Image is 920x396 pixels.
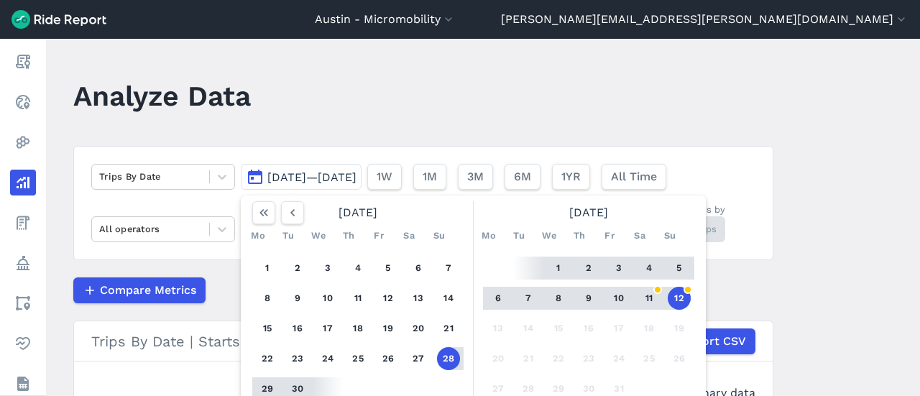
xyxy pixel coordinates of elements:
div: Mo [247,224,270,247]
button: 1 [547,257,570,280]
div: Su [658,224,681,247]
button: Austin - Micromobility [315,11,456,28]
button: 17 [607,317,630,340]
button: 25 [638,347,661,370]
a: Fees [10,210,36,236]
div: We [538,224,561,247]
button: 4 [346,257,369,280]
div: We [307,224,330,247]
h1: Analyze Data [73,76,251,116]
a: Heatmaps [10,129,36,155]
button: 23 [577,347,600,370]
button: 5 [377,257,400,280]
button: 3 [316,257,339,280]
div: Fr [367,224,390,247]
button: 7 [437,257,460,280]
button: 19 [377,317,400,340]
button: 3M [458,164,493,190]
div: Trips By Date | Starts [91,328,755,354]
button: 24 [316,347,339,370]
div: Mo [477,224,500,247]
button: 1M [413,164,446,190]
button: 17 [316,317,339,340]
span: 1W [377,168,392,185]
button: 27 [407,347,430,370]
button: 28 [437,347,460,370]
button: 1 [256,257,279,280]
button: 26 [668,347,691,370]
button: 16 [577,317,600,340]
button: 13 [487,317,510,340]
button: 15 [547,317,570,340]
button: 10 [316,287,339,310]
button: 14 [437,287,460,310]
button: 11 [638,287,661,310]
a: Health [10,331,36,356]
button: 26 [377,347,400,370]
img: Ride Report [11,10,106,29]
span: All Time [611,168,657,185]
div: Th [568,224,591,247]
button: 1W [367,164,402,190]
span: 6M [514,168,531,185]
button: 2 [577,257,600,280]
button: 8 [256,287,279,310]
a: Realtime [10,89,36,115]
button: 9 [577,287,600,310]
button: 14 [517,317,540,340]
button: 7 [517,287,540,310]
div: Su [428,224,451,247]
button: 11 [346,287,369,310]
button: 20 [407,317,430,340]
button: 21 [437,317,460,340]
a: Areas [10,290,36,316]
button: 19 [668,317,691,340]
button: 2 [286,257,309,280]
button: All Time [602,164,666,190]
div: [DATE] [247,201,469,224]
button: 3 [607,257,630,280]
div: [DATE] [477,201,700,224]
div: Sa [397,224,420,247]
button: Compare Metrics [73,277,206,303]
button: 4 [638,257,661,280]
button: 18 [346,317,369,340]
button: 6 [407,257,430,280]
a: Report [10,49,36,75]
div: Th [337,224,360,247]
button: 6 [487,287,510,310]
button: [PERSON_NAME][EMAIL_ADDRESS][PERSON_NAME][DOMAIN_NAME] [501,11,908,28]
a: Policy [10,250,36,276]
span: 3M [467,168,484,185]
div: Tu [507,224,530,247]
button: 9 [286,287,309,310]
button: 22 [547,347,570,370]
button: 21 [517,347,540,370]
div: Fr [598,224,621,247]
button: 24 [607,347,630,370]
a: Analyze [10,170,36,195]
button: 1YR [552,164,590,190]
span: Export CSV [681,333,746,350]
button: 25 [346,347,369,370]
button: 22 [256,347,279,370]
button: 13 [407,287,430,310]
button: 12 [668,287,691,310]
button: 8 [547,287,570,310]
span: Compare Metrics [100,282,196,299]
div: Sa [628,224,651,247]
button: 10 [607,287,630,310]
button: 18 [638,317,661,340]
button: 20 [487,347,510,370]
button: 15 [256,317,279,340]
button: 16 [286,317,309,340]
button: 5 [668,257,691,280]
span: 1M [423,168,437,185]
button: 6M [505,164,540,190]
button: [DATE]—[DATE] [241,164,362,190]
span: 1YR [561,168,581,185]
button: 23 [286,347,309,370]
button: 12 [377,287,400,310]
span: [DATE]—[DATE] [267,170,356,184]
div: Tu [277,224,300,247]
